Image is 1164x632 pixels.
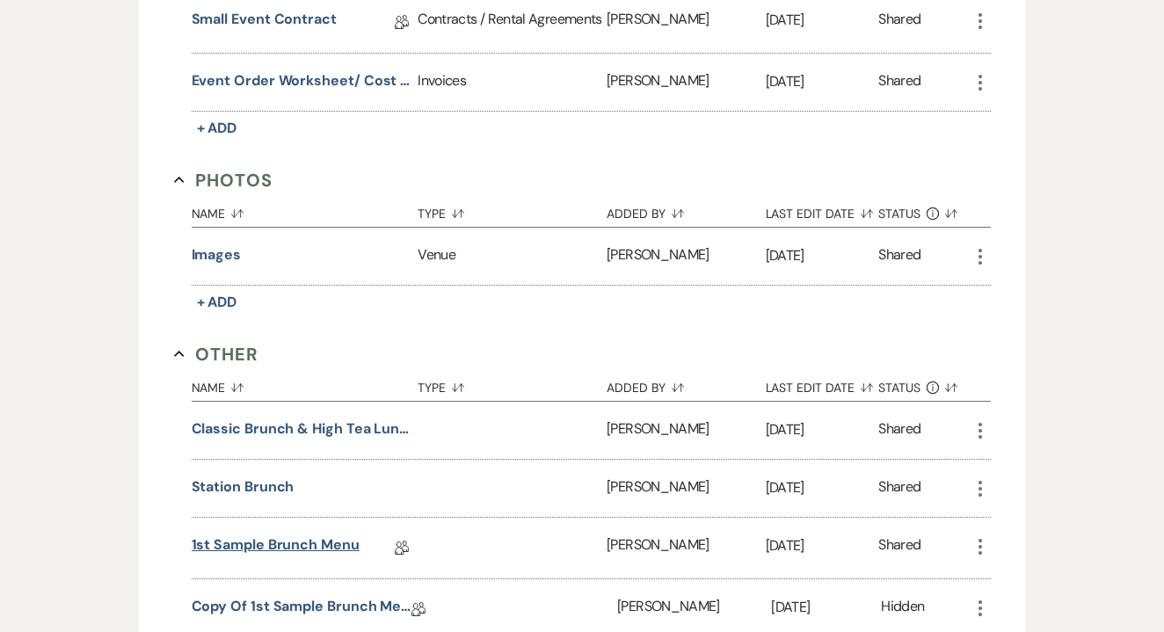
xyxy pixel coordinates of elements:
button: + Add [192,290,243,315]
div: [PERSON_NAME] [607,402,765,459]
p: [DATE] [766,9,879,32]
button: + Add [192,116,243,141]
p: [DATE] [766,534,879,557]
p: [DATE] [766,244,879,267]
button: Name [192,193,418,227]
div: Hidden [881,596,924,623]
span: + Add [197,119,237,137]
p: [DATE] [766,476,879,499]
div: [PERSON_NAME] [607,228,765,285]
button: Last Edit Date [766,367,879,401]
button: Type [418,367,607,401]
button: Status [878,367,969,401]
button: Name [192,367,418,401]
div: Invoices [418,54,607,111]
div: [PERSON_NAME] [607,518,765,578]
div: [PERSON_NAME] [607,460,765,517]
div: Shared [878,476,920,500]
button: Type [418,193,607,227]
span: Status [878,207,920,220]
div: Venue [418,228,607,285]
div: Shared [878,534,920,562]
div: Shared [878,244,920,268]
p: [DATE] [771,596,881,619]
button: Station Brunch [192,476,295,498]
a: Copy of 1st Sample Brunch Menu [192,596,411,623]
div: Shared [878,70,920,94]
div: [PERSON_NAME] [607,54,765,111]
a: Small Event Contract [192,9,337,36]
button: Event Order Worksheet/ Cost Estimate [192,70,411,91]
button: Other [174,341,259,367]
p: [DATE] [766,70,879,93]
div: Shared [878,9,920,36]
a: 1st Sample Brunch Menu [192,534,360,562]
button: Status [878,193,969,227]
button: Added By [607,367,765,401]
span: Status [878,381,920,394]
span: + Add [197,293,237,311]
button: Added By [607,193,765,227]
button: Classic Brunch & High Tea Luncheon [192,418,411,439]
button: Images [192,244,242,265]
div: Shared [878,418,920,442]
button: Photos [174,167,273,193]
button: Last Edit Date [766,193,879,227]
p: [DATE] [766,418,879,441]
